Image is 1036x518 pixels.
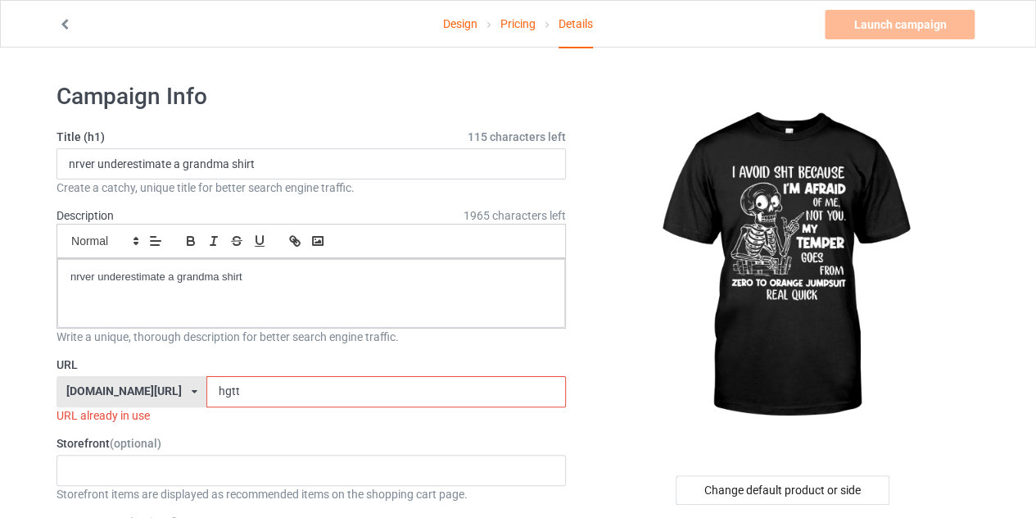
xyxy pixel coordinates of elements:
[57,209,114,222] label: Description
[559,1,593,48] div: Details
[57,486,566,502] div: Storefront items are displayed as recommended items on the shopping cart page.
[57,329,566,345] div: Write a unique, thorough description for better search engine traffic.
[57,435,566,452] label: Storefront
[443,1,477,47] a: Design
[676,475,889,505] div: Change default product or side
[500,1,536,47] a: Pricing
[57,82,566,111] h1: Campaign Info
[110,437,161,450] span: (optional)
[70,270,552,285] p: nrver underestimate a grandma shirt
[468,129,566,145] span: 115 characters left
[57,179,566,196] div: Create a catchy, unique title for better search engine traffic.
[57,357,566,373] label: URL
[464,207,566,224] span: 1965 characters left
[57,407,566,424] div: URL already in use
[57,129,566,145] label: Title (h1)
[66,385,182,397] div: [DOMAIN_NAME][URL]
